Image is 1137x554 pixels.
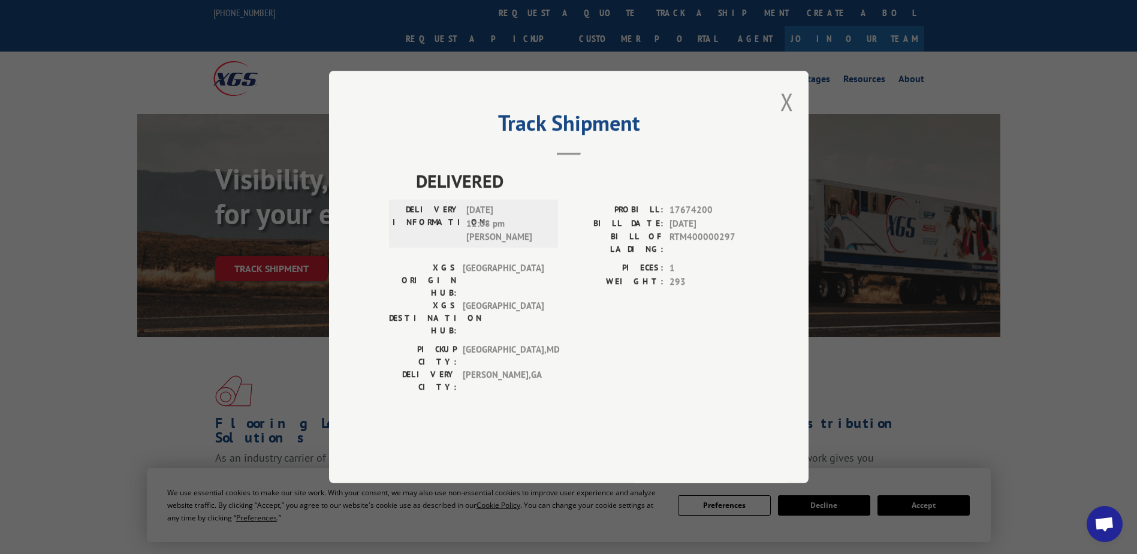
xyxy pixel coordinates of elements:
[463,343,544,368] span: [GEOGRAPHIC_DATA] , MD
[416,167,749,194] span: DELIVERED
[389,115,749,137] h2: Track Shipment
[393,203,460,244] label: DELIVERY INFORMATION:
[569,261,663,275] label: PIECES:
[669,217,749,231] span: [DATE]
[569,217,663,231] label: BILL DATE:
[569,275,663,289] label: WEIGHT:
[389,261,457,299] label: XGS ORIGIN HUB:
[669,230,749,255] span: RTM400000297
[669,203,749,217] span: 17674200
[466,203,547,244] span: [DATE] 12:08 pm [PERSON_NAME]
[463,261,544,299] span: [GEOGRAPHIC_DATA]
[669,261,749,275] span: 1
[1087,506,1123,542] div: Open chat
[780,86,794,118] button: Close modal
[463,299,544,337] span: [GEOGRAPHIC_DATA]
[569,230,663,255] label: BILL OF LADING:
[669,275,749,289] span: 293
[463,368,544,393] span: [PERSON_NAME] , GA
[389,343,457,368] label: PICKUP CITY:
[389,299,457,337] label: XGS DESTINATION HUB:
[569,203,663,217] label: PROBILL:
[389,368,457,393] label: DELIVERY CITY:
